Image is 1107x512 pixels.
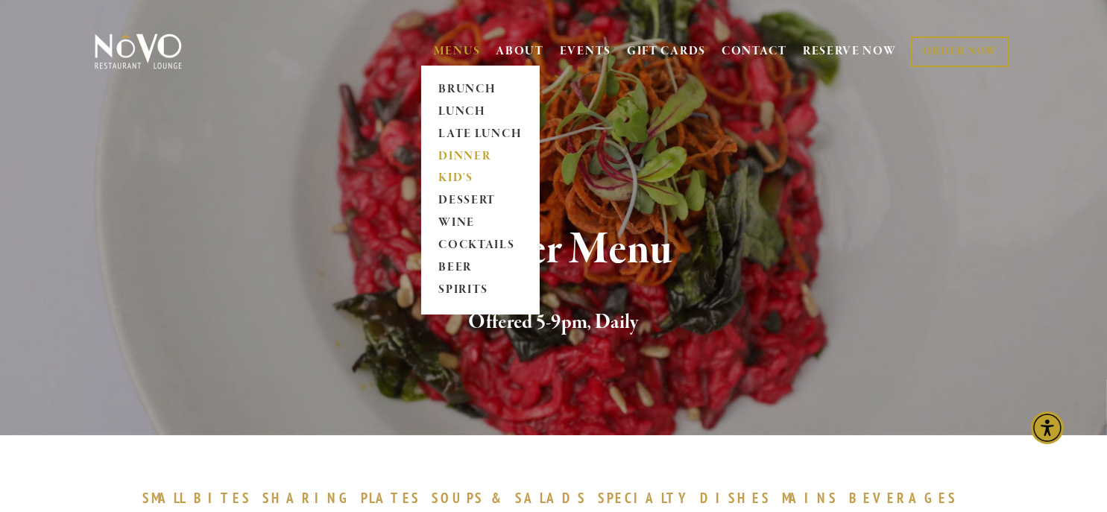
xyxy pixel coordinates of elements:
a: CONTACT [722,37,787,66]
a: LUNCH [434,101,527,123]
span: BITES [194,489,251,507]
a: GIFT CARDS [627,37,706,66]
span: SPECIALTY [598,489,693,507]
span: SMALL [142,489,187,507]
a: RESERVE NOW [803,37,897,66]
a: LATE LUNCH [434,123,527,145]
a: MAINS [782,489,845,507]
a: COCKTAILS [434,235,527,257]
div: Accessibility Menu [1031,411,1064,444]
a: SOUPS&SALADS [432,489,593,507]
span: MAINS [782,489,838,507]
img: Novo Restaurant &amp; Lounge [92,33,185,70]
a: DESSERT [434,190,527,212]
a: KID'S [434,168,527,190]
span: SOUPS [432,489,484,507]
a: BRUNCH [434,78,527,101]
a: DINNER [434,145,527,168]
a: SPIRITS [434,279,527,302]
span: SALADS [515,489,587,507]
a: BEVERAGES [849,489,965,507]
a: SHARINGPLATES [262,489,428,507]
span: DISHES [700,489,771,507]
a: ABOUT [496,44,544,59]
h2: Offered 5-9pm, Daily [119,307,988,338]
span: BEVERAGES [849,489,958,507]
a: SPECIALTYDISHES [598,489,778,507]
h1: Dinner Menu [119,226,988,274]
a: ORDER NOW [911,37,1009,67]
a: SMALLBITES [142,489,259,507]
a: MENUS [434,44,481,59]
span: & [491,489,508,507]
span: PLATES [361,489,421,507]
a: WINE [434,212,527,235]
a: EVENTS [560,44,611,59]
span: SHARING [262,489,353,507]
a: BEER [434,257,527,279]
